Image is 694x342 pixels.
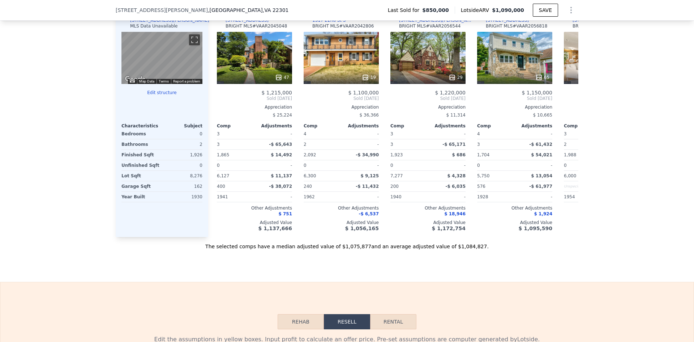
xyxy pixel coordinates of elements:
span: $ 11,314 [446,113,466,118]
span: 1,988 [564,152,576,157]
span: 1,865 [217,152,229,157]
div: Other Adjustments [564,205,639,211]
button: Keyboard shortcuts [130,79,135,83]
span: 0 [390,163,393,168]
div: Comp [304,123,341,129]
div: 162 [163,181,202,191]
div: - [256,192,292,202]
span: Sold [DATE] [477,96,552,101]
div: Other Adjustments [304,205,379,211]
div: 2 [564,139,600,149]
div: Comp [477,123,515,129]
div: Adjusted Value [564,220,639,225]
div: - [516,192,552,202]
div: Adjusted Value [217,220,292,225]
span: 4 [304,131,307,136]
button: SAVE [533,4,558,17]
div: - [343,129,379,139]
div: - [343,139,379,149]
div: The selected comps have a median adjusted value of $1,075,877 and an average adjusted value of $1... [116,237,578,250]
span: $ 751 [278,211,292,216]
span: $ 1,172,754 [432,225,466,231]
span: 7,277 [390,173,403,178]
span: $ 18,946 [444,211,466,216]
span: 4 [477,131,480,136]
div: 1940 [390,192,427,202]
div: Bedrooms [121,129,160,139]
div: Map [121,32,202,84]
span: $ 1,215,000 [261,90,292,96]
div: - [516,129,552,139]
span: , VA 22301 [263,7,289,13]
span: $ 1,220,000 [435,90,466,96]
span: 200 [390,184,399,189]
div: - [429,129,466,139]
span: 0 [564,163,567,168]
span: Sold [DATE] [390,96,466,101]
div: - [256,160,292,170]
div: 0 [163,129,202,139]
span: $ 1,924 [534,211,552,216]
div: Adjustments [254,123,292,129]
button: Show Options [564,3,578,17]
span: 576 [477,184,485,189]
span: Last Sold for [388,7,423,14]
div: Characteristics [121,123,162,129]
div: 1,926 [163,150,202,160]
span: $ 14,492 [271,152,292,157]
span: -$ 11,432 [356,184,379,189]
span: 5,750 [477,173,489,178]
div: 1962 [304,192,340,202]
span: -$ 65,643 [269,142,292,147]
div: - [429,160,466,170]
span: Sold [DATE] [304,96,379,101]
span: $ 1,137,666 [258,225,292,231]
span: , [GEOGRAPHIC_DATA] [208,7,288,14]
span: $ 1,095,590 [519,225,552,231]
div: BRIGHT MLS # VAAR2042806 [312,23,374,29]
span: Lotside ARV [461,7,492,14]
div: 1954 [564,192,600,202]
button: Toggle fullscreen view [189,34,200,45]
div: 2 [304,139,340,149]
button: Rehab [278,314,324,329]
div: Finished Sqft [121,150,160,160]
div: Appreciation [477,104,552,110]
div: Adjusted Value [477,220,552,225]
span: $ 1,056,165 [345,225,379,231]
div: Adjustments [515,123,552,129]
div: - [343,192,379,202]
div: 19 [362,74,376,81]
div: - [256,129,292,139]
span: $ 1,100,000 [348,90,379,96]
span: 1,923 [390,152,403,157]
span: 6,000 [564,173,576,178]
span: 6,300 [304,173,316,178]
span: -$ 34,990 [356,152,379,157]
div: 65 [535,74,549,81]
div: BRIGHT MLS # VAAR2056818 [486,23,547,29]
div: - [516,160,552,170]
div: Comp [564,123,601,129]
span: 0 [304,163,307,168]
span: $ 686 [452,152,466,157]
div: Unspecified [564,181,600,191]
div: Adjustments [341,123,379,129]
div: 1941 [217,192,253,202]
div: Appreciation [564,104,639,110]
span: 1,704 [477,152,489,157]
span: 6,127 [217,173,229,178]
div: Adjustments [428,123,466,129]
div: MLS Data Unavailable [130,23,178,29]
div: 8,276 [163,171,202,181]
img: Google [123,75,147,84]
a: Open this area in Google Maps (opens a new window) [123,75,147,84]
span: -$ 65,171 [442,142,466,147]
span: 2,092 [304,152,316,157]
span: 3 [390,131,393,136]
span: $ 9,125 [361,173,379,178]
span: $ 11,137 [271,173,292,178]
span: $ 4,328 [447,173,466,178]
span: -$ 38,072 [269,184,292,189]
div: Appreciation [304,104,379,110]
